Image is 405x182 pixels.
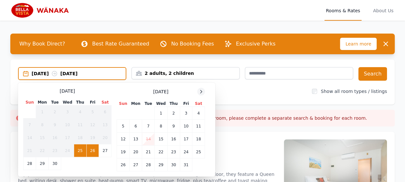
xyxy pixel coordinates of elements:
[14,37,70,50] span: Why Book Direct?
[36,157,49,170] td: 29
[49,131,61,144] td: 16
[180,146,192,158] td: 24
[86,118,99,131] td: 12
[117,158,130,171] td: 26
[86,131,99,144] td: 19
[155,158,167,171] td: 29
[10,3,72,18] img: Bella Vista Wanaka
[99,144,111,157] td: 27
[86,99,99,106] th: Fri
[60,88,75,94] span: [DATE]
[358,67,387,81] button: Search
[99,106,111,118] td: 6
[167,120,180,133] td: 9
[36,144,49,157] td: 22
[117,146,130,158] td: 19
[49,99,61,106] th: Tue
[24,157,36,170] td: 28
[36,99,49,106] th: Mon
[117,133,130,146] td: 12
[142,146,155,158] td: 21
[180,107,192,120] td: 3
[36,118,49,131] td: 8
[92,40,149,48] p: Best Rate Guaranteed
[171,40,214,48] p: No Booking Fees
[36,106,49,118] td: 1
[180,101,192,107] th: Fri
[61,118,74,131] td: 10
[155,120,167,133] td: 8
[192,120,205,133] td: 11
[61,131,74,144] td: 17
[142,101,155,107] th: Tue
[99,131,111,144] td: 20
[167,158,180,171] td: 30
[24,131,36,144] td: 14
[99,99,111,106] th: Sat
[32,70,126,77] div: [DATE] [DATE]
[49,106,61,118] td: 2
[192,133,205,146] td: 18
[153,88,168,95] span: [DATE]
[74,118,86,131] td: 11
[192,101,205,107] th: Sat
[61,106,74,118] td: 3
[155,107,167,120] td: 1
[142,133,155,146] td: 14
[130,101,142,107] th: Mon
[117,101,130,107] th: Sun
[340,38,377,50] span: Learn more
[74,99,86,106] th: Thu
[192,146,205,158] td: 25
[142,158,155,171] td: 28
[167,146,180,158] td: 23
[86,144,99,157] td: 26
[142,120,155,133] td: 7
[24,99,36,106] th: Sun
[180,133,192,146] td: 17
[61,99,74,106] th: Wed
[167,101,180,107] th: Thu
[180,158,192,171] td: 31
[49,144,61,157] td: 23
[24,144,36,157] td: 21
[155,101,167,107] th: Wed
[99,118,111,131] td: 13
[155,146,167,158] td: 22
[74,106,86,118] td: 4
[167,107,180,120] td: 2
[86,106,99,118] td: 5
[74,144,86,157] td: 25
[321,89,387,94] label: Show all room types / listings
[49,157,61,170] td: 30
[61,144,74,157] td: 24
[36,131,49,144] td: 15
[130,133,142,146] td: 13
[155,133,167,146] td: 15
[236,40,275,48] p: Exclusive Perks
[132,70,239,76] div: 2 adults, 2 children
[74,131,86,144] td: 18
[192,107,205,120] td: 4
[49,118,61,131] td: 9
[117,120,130,133] td: 5
[130,146,142,158] td: 20
[180,120,192,133] td: 10
[167,133,180,146] td: 16
[130,120,142,133] td: 6
[130,158,142,171] td: 27
[24,118,36,131] td: 7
